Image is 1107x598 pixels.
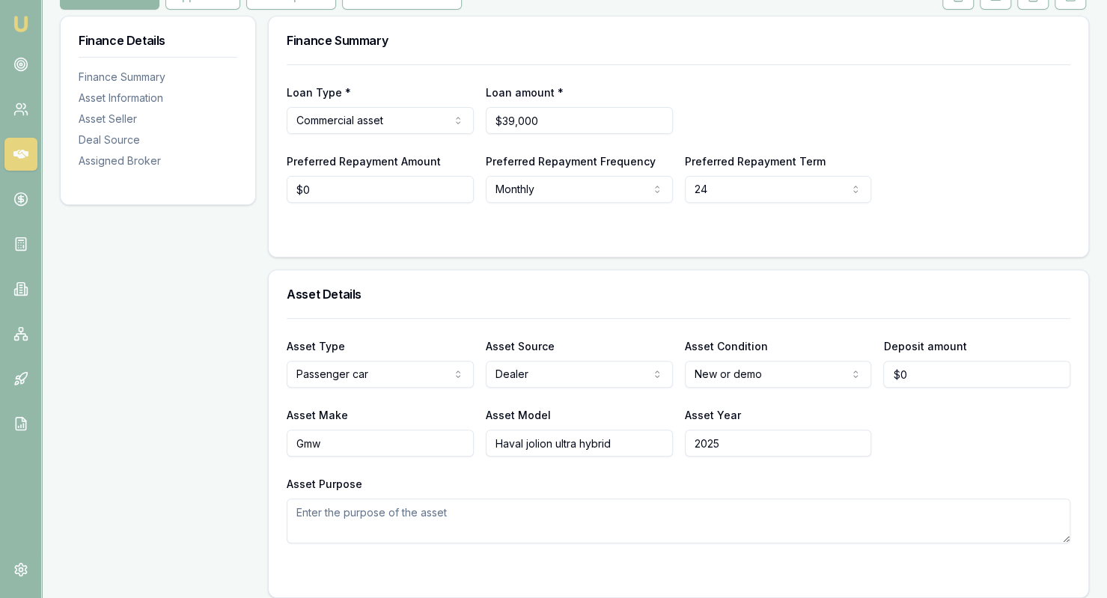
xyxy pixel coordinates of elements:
[486,86,564,99] label: Loan amount *
[486,155,656,168] label: Preferred Repayment Frequency
[287,86,351,99] label: Loan Type *
[287,409,348,421] label: Asset Make
[287,34,1070,46] h3: Finance Summary
[79,112,237,126] div: Asset Seller
[883,361,1070,388] input: $
[287,340,345,353] label: Asset Type
[883,340,966,353] label: Deposit amount
[486,340,555,353] label: Asset Source
[486,107,673,134] input: $
[685,340,768,353] label: Asset Condition
[79,34,237,46] h3: Finance Details
[79,70,237,85] div: Finance Summary
[685,409,741,421] label: Asset Year
[287,288,1070,300] h3: Asset Details
[287,478,362,490] label: Asset Purpose
[79,153,237,168] div: Assigned Broker
[12,15,30,33] img: emu-icon-u.png
[287,155,441,168] label: Preferred Repayment Amount
[685,155,826,168] label: Preferred Repayment Term
[79,91,237,106] div: Asset Information
[287,176,474,203] input: $
[79,132,237,147] div: Deal Source
[486,409,551,421] label: Asset Model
